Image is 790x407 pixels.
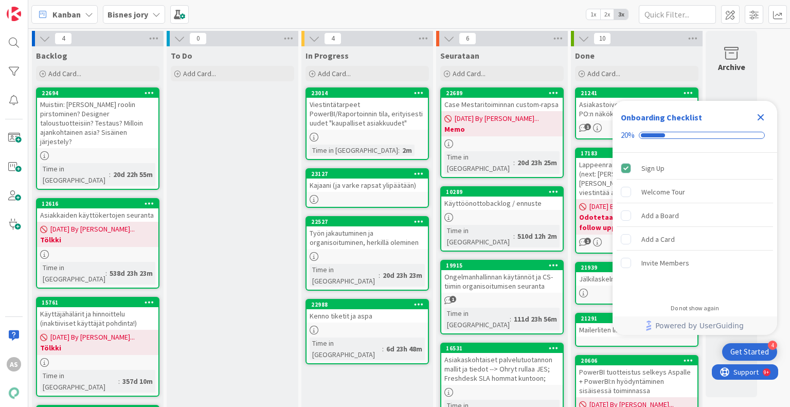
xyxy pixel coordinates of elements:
div: AS [7,357,21,371]
div: 12616 [37,199,158,208]
div: 12616 [42,200,158,207]
span: : [379,270,380,281]
div: 22689 [441,89,563,98]
b: Memo [444,124,560,134]
span: Done [575,50,595,61]
div: Checklist Container [613,101,777,335]
a: 22689Case Mestaritoiminnan custom-rapsa[DATE] By [PERSON_NAME]...MemoTime in [GEOGRAPHIC_DATA]:20... [440,87,564,178]
div: 16531Asiakaskohtaiset palvelutuotannon mallit ja tiedot --> Ohryt rullaa JES; Freshdesk SLA homma... [441,344,563,385]
div: Työn jakautuminen ja organisoituminen, herkillä oleminen [307,226,428,249]
span: 4 [55,32,72,45]
span: : [513,231,515,242]
div: 9+ [52,4,57,12]
span: Seurataan [440,50,479,61]
div: 10289 [446,188,563,196]
div: Time in [GEOGRAPHIC_DATA] [310,338,382,360]
span: : [398,145,400,156]
span: 1x [586,9,600,20]
div: 21241Asiakastoiveiden edistäminen (PRE:n PO:n näkökulma) - Haasteita [576,89,697,120]
div: Time in [GEOGRAPHIC_DATA] [40,163,109,186]
a: 21939Jälkilaskelmien toteuttajat [575,262,698,305]
div: 6d 23h 48m [384,343,425,355]
div: 21291 [581,315,697,322]
div: 22988 [311,301,428,308]
div: 17183 [576,149,697,158]
div: 12616Asiakkaiden käyttökertojen seuranta [37,199,158,222]
div: 20606PowerBI tuotteistus selkeys Aspalle + PowerBI:n hyödyntäminen sisäisessä toiminnassa [576,356,697,397]
div: 23014 [307,89,428,98]
div: Ongelmanhallinnan käytännöt ja CS-tiimin organisoitumisen seuranta [441,270,563,293]
a: 21241Asiakastoiveiden edistäminen (PRE:n PO:n näkökulma) - Haasteita [575,87,698,139]
div: 19915 [441,261,563,270]
div: 23014Viestintätarpeet PowerBI/Raportoinnin tila, erityisesti uudet "kaupalliset asiakkuudet" [307,89,428,130]
span: To Do [171,50,192,61]
b: Bisnes jory [107,9,148,20]
a: 23127Kajaani (ja varke rapsat ylipäätään) [306,168,429,208]
div: Checklist progress: 20% [621,131,769,140]
span: 1 [584,238,591,244]
b: Tölkki [40,235,155,245]
a: 19915Ongelmanhallinnan käytännöt ja CS-tiimin organisoitumisen seurantaTime in [GEOGRAPHIC_DATA]:... [440,260,564,334]
div: 23127 [307,169,428,179]
div: Get Started [730,347,769,357]
div: Time in [GEOGRAPHIC_DATA] [40,262,105,285]
div: Time in [GEOGRAPHIC_DATA] [40,370,118,393]
div: Welcome Tour is incomplete. [617,181,773,203]
span: : [513,157,515,168]
a: 12616Asiakkaiden käyttökertojen seuranta[DATE] By [PERSON_NAME]...TölkkiTime in [GEOGRAPHIC_DATA]... [36,198,159,289]
span: 4 [324,32,342,45]
a: 23014Viestintätarpeet PowerBI/Raportoinnin tila, erityisesti uudet "kaupalliset asiakkuudet"Time ... [306,87,429,160]
div: 22689 [446,90,563,97]
div: 20d 23h 25m [515,157,560,168]
div: Add a Card is incomplete. [617,228,773,251]
div: Sign Up is complete. [617,157,773,180]
div: 10289 [441,187,563,197]
span: 6 [459,32,476,45]
div: 357d 10m [120,376,155,387]
div: 20606 [576,356,697,365]
div: Time in [GEOGRAPHIC_DATA] [444,308,510,330]
span: : [382,343,384,355]
span: [DATE] By [PERSON_NAME]... [455,113,539,124]
div: Time in [GEOGRAPHIC_DATA] [310,264,379,287]
div: Footer [613,316,777,335]
div: Time in [GEOGRAPHIC_DATA] [444,225,513,247]
div: Welcome Tour [641,186,685,198]
div: Case Mestaritoiminnan custom-rapsa [441,98,563,111]
div: 21291 [576,314,697,323]
div: Add a Board [641,209,679,222]
div: 538d 23h 23m [107,268,155,279]
div: Kajaani (ja varke rapsat ylipäätään) [307,179,428,192]
div: Kenno tiketit ja aspa [307,309,428,323]
span: 2x [600,9,614,20]
span: In Progress [306,50,349,61]
div: Onboarding Checklist [621,111,702,123]
b: Odotetaan LPR tietoa, Altti follow uppaa [579,212,694,233]
div: 21241 [576,89,697,98]
span: Backlog [36,50,67,61]
a: 21291Mailerliten lisenssit ja käyttäminen [575,313,698,347]
span: 10 [594,32,611,45]
a: 15761Käyttäjähälärit ja hinnoittelu (inaktiiviset käyttäjät pohdinta!)[DATE] By [PERSON_NAME]...T... [36,297,159,397]
div: Lappeenranta ja [PERSON_NAME] (next: [PERSON_NAME] ja [PERSON_NAME] eteneminen, sitten viestintää... [576,158,697,199]
div: 20d 23h 23m [380,270,425,281]
div: 21939Jälkilaskelmien toteuttajat [576,263,697,286]
div: Open Get Started checklist, remaining modules: 4 [722,343,777,361]
div: 21939 [576,263,697,272]
div: 111d 23h 56m [511,313,560,325]
span: [DATE] By [PERSON_NAME]... [50,224,135,235]
span: Add Card... [48,69,81,78]
a: 22527Työn jakautuminen ja organisoituminen, herkillä oleminenTime in [GEOGRAPHIC_DATA]:20d 23h 23m [306,216,429,291]
a: 10289Käyttöönottobacklog / ennusteTime in [GEOGRAPHIC_DATA]:510d 12h 2m [440,186,564,252]
div: 22527 [307,217,428,226]
img: Visit kanbanzone.com [7,7,21,21]
div: 21939 [581,264,697,271]
div: 20d 22h 55m [111,169,155,180]
div: 4 [768,341,777,350]
div: Archive [718,61,745,73]
div: Asiakastoiveiden edistäminen (PRE:n PO:n näkökulma) - Haasteita [576,98,697,120]
div: 22694 [37,89,158,98]
div: 21291Mailerliten lisenssit ja käyttäminen [576,314,697,337]
div: 22988 [307,300,428,309]
div: 20606 [581,357,697,364]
